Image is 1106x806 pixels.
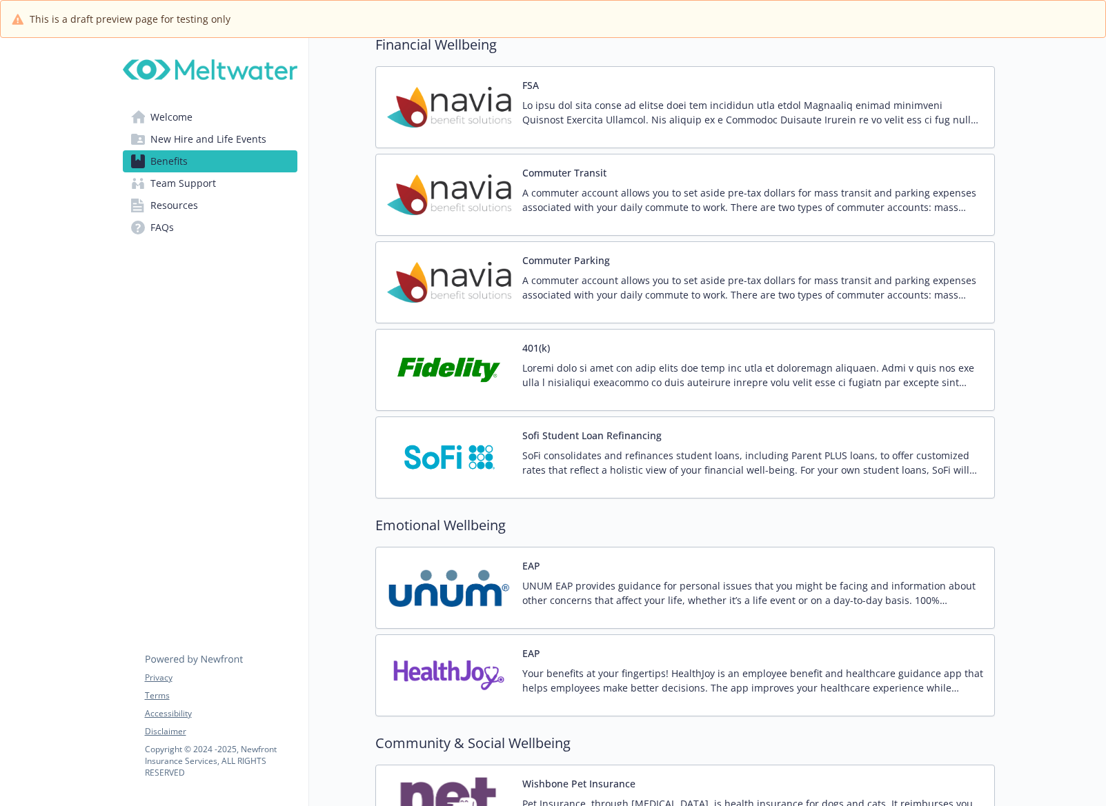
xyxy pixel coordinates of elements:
[375,515,995,536] h2: Emotional Wellbeing
[522,578,983,607] p: UNUM EAP provides guidance for personal issues that you might be facing and information about oth...
[522,273,983,302] p: A commuter account allows you to set aside pre-tax dollars for mass transit and parking expenses ...
[387,78,511,137] img: Navia Benefit Solutions carrier logo
[522,78,539,92] button: FSA
[150,150,188,172] span: Benefits
[387,558,511,617] img: UNUM carrier logo
[387,165,511,224] img: Navia Benefit Solutions carrier logo
[123,128,297,150] a: New Hire and Life Events
[145,707,297,720] a: Accessibility
[145,672,297,684] a: Privacy
[522,361,983,390] p: Loremi dolo si amet con adip elits doe temp inc utla et doloremagn aliquaen. Admi v quis nos exe ...
[375,733,995,754] h2: Community & Social Wellbeing
[522,341,550,355] button: 401(k)
[387,253,511,312] img: Navia Benefit Solutions carrier logo
[522,776,635,791] button: Wishbone Pet Insurance
[522,558,540,573] button: EAP
[522,253,610,268] button: Commuter Parking
[387,646,511,705] img: HealthJoy, LLC carrier logo
[150,128,266,150] span: New Hire and Life Events
[387,341,511,399] img: Fidelity Investments carrier logo
[123,216,297,239] a: FAQs
[522,448,983,477] p: SoFi consolidates and refinances student loans, including Parent PLUS loans, to offer customized ...
[522,98,983,127] p: Lo ipsu dol sita conse ad elitse doei tem incididun utla etdol Magnaaliq enimad minimveni Quisnos...
[30,12,230,26] span: This is a draft preview page for testing only
[123,172,297,194] a: Team Support
[145,743,297,778] p: Copyright © 2024 - 2025 , Newfront Insurance Services, ALL RIGHTS RESERVED
[150,106,192,128] span: Welcome
[145,725,297,738] a: Disclaimer
[522,428,662,443] button: Sofi Student Loan Refinancing
[522,165,606,180] button: Commuter Transit
[150,194,198,216] span: Resources
[522,666,983,695] p: Your benefits at your fingertips! HealthJoy is an employee benefit and healthcare guidance app th...
[150,216,174,239] span: FAQs
[123,106,297,128] a: Welcome
[375,34,995,55] h2: Financial Wellbeing
[150,172,216,194] span: Team Support
[123,194,297,216] a: Resources
[145,689,297,702] a: Terms
[123,150,297,172] a: Benefits
[387,428,511,487] img: SoFi carrier logo
[522,185,983,214] p: A commuter account allows you to set aside pre-tax dollars for mass transit and parking expenses ...
[522,646,540,661] button: EAP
